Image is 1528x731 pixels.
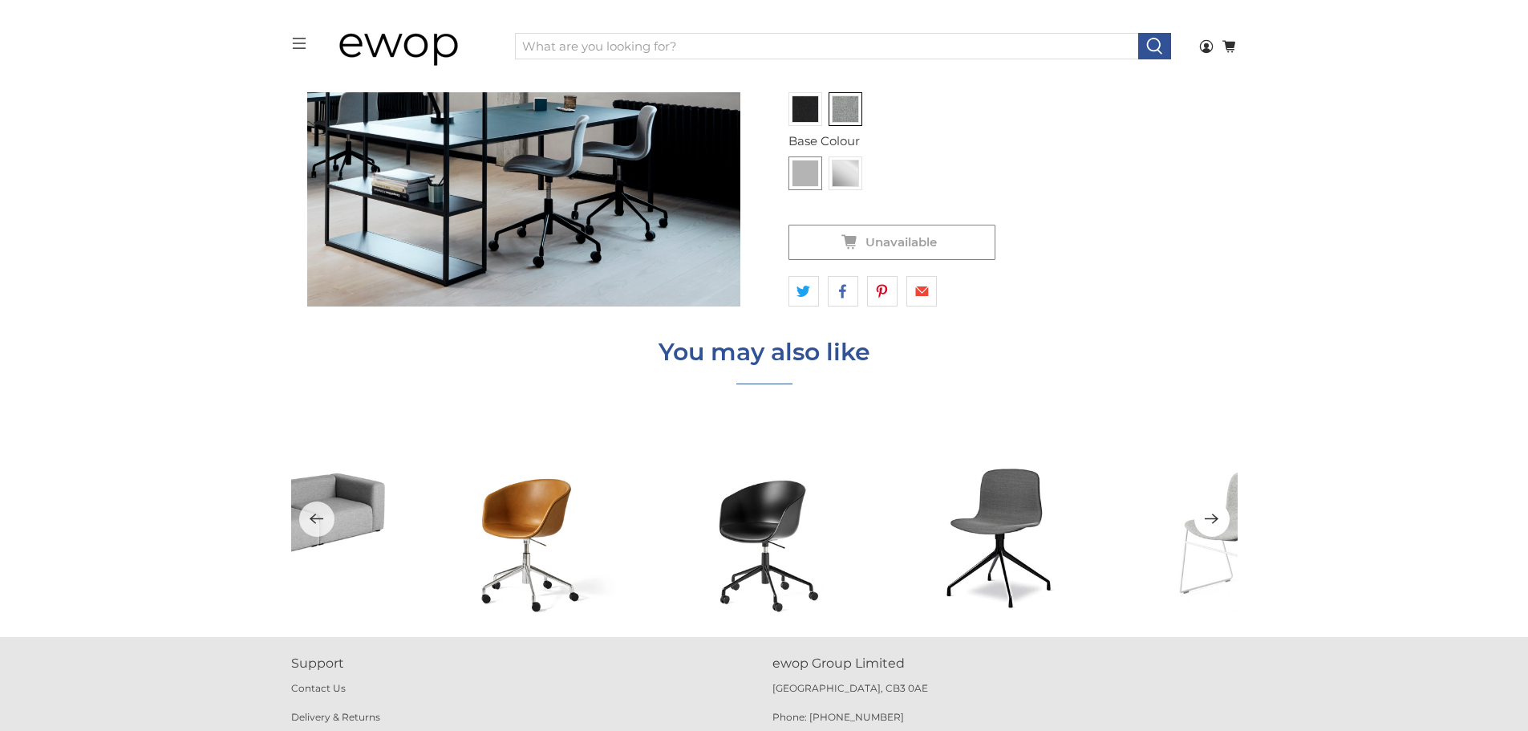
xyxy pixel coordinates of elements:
a: Contact Us [291,682,346,694]
p: Support [291,654,756,673]
h4: You may also like [659,339,870,366]
p: [GEOGRAPHIC_DATA], CB3 0AE [772,681,1238,710]
button: Previous [299,502,334,537]
span: Unavailable [865,235,937,250]
div: Base Colour [788,132,1222,151]
button: Next [1194,502,1230,537]
a: Delivery & Returns [291,711,380,723]
input: What are you looking for? [515,33,1139,60]
button: Unavailable [788,225,995,260]
p: ewop Group Limited [772,654,1238,673]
